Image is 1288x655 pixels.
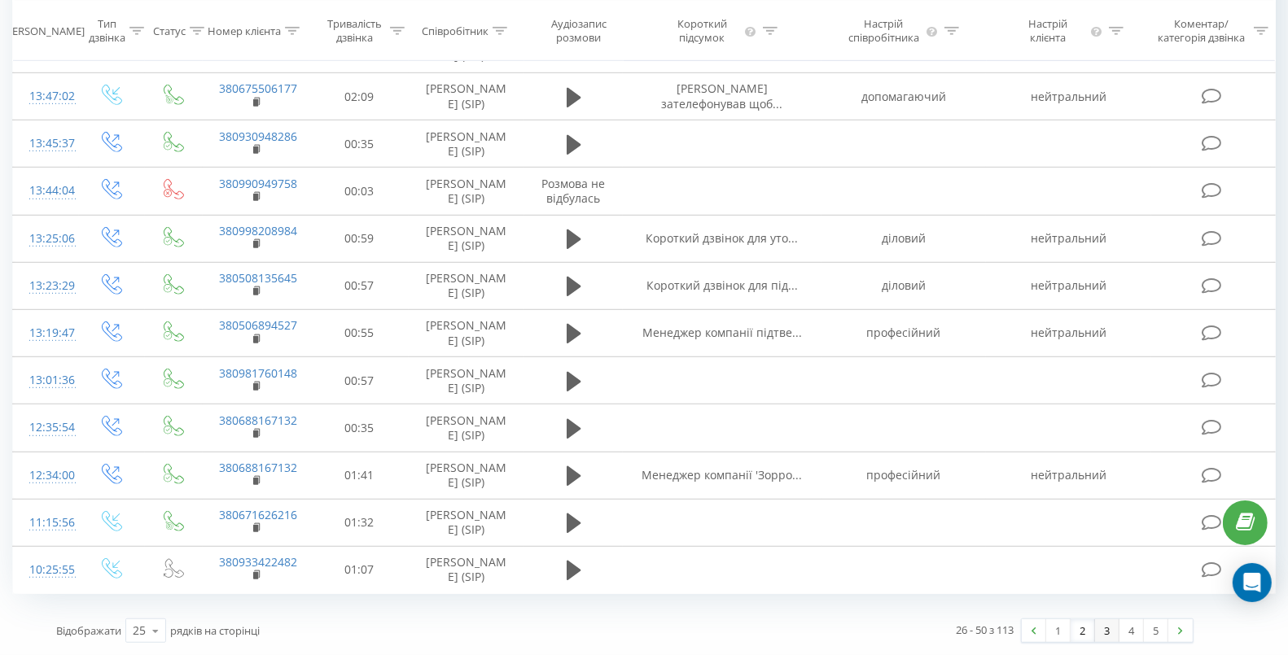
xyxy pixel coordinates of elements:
[821,452,987,499] td: професійний
[664,17,742,45] div: Короткий підсумок
[309,404,409,452] td: 00:35
[821,73,987,120] td: допомагаючий
[646,277,798,293] span: Короткий дзвінок для під...
[1071,619,1095,642] a: 2
[542,176,606,206] span: Розмова не відбулась
[219,317,297,333] a: 380506894527
[29,128,63,159] div: 13:45:37
[133,622,146,639] div: 25
[642,325,802,340] span: Менеджер компанії підтве...
[1119,619,1144,642] a: 4
[986,309,1151,356] td: нейтральний
[2,24,85,37] div: [PERSON_NAME]
[29,460,63,491] div: 12:34:00
[1095,619,1119,642] a: 3
[409,262,524,309] td: [PERSON_NAME] (SIP)
[219,176,297,191] a: 380990949758
[170,623,260,638] span: рядків на сторінці
[219,460,297,475] a: 380688167132
[309,546,409,593] td: 01:07
[1144,619,1168,642] a: 5
[986,73,1151,120] td: нейтральний
[29,554,63,586] div: 10:25:55
[986,215,1151,262] td: нейтральний
[324,17,386,45] div: Тривалість дзвінка
[409,357,524,404] td: [PERSON_NAME] (SIP)
[29,412,63,443] div: 12:35:54
[821,215,987,262] td: діловий
[646,230,798,246] span: Короткий дзвінок для уто...
[821,309,987,356] td: професійний
[309,309,409,356] td: 00:55
[845,17,923,45] div: Настрій співробітника
[539,17,620,45] div: Аудіозапис розмови
[986,452,1151,499] td: нейтральний
[89,17,125,45] div: Тип дзвінка
[219,223,297,238] a: 380998208984
[956,622,1014,638] div: 26 - 50 з 113
[309,120,409,168] td: 00:35
[409,546,524,593] td: [PERSON_NAME] (SIP)
[309,168,409,215] td: 00:03
[29,81,63,112] div: 13:47:02
[219,129,297,144] a: 380930948286
[661,81,782,111] span: [PERSON_NAME] зателефонував щоб...
[986,262,1151,309] td: нейтральний
[29,507,63,539] div: 11:15:56
[29,175,63,207] div: 13:44:04
[219,507,297,522] a: 380671626216
[409,499,524,546] td: [PERSON_NAME] (SIP)
[219,270,297,286] a: 380508135645
[309,452,409,499] td: 01:41
[821,262,987,309] td: діловий
[29,317,63,349] div: 13:19:47
[29,365,63,396] div: 13:01:36
[409,120,524,168] td: [PERSON_NAME] (SIP)
[29,223,63,255] div: 13:25:06
[409,452,524,499] td: [PERSON_NAME] (SIP)
[1046,619,1071,642] a: 1
[153,24,186,37] div: Статус
[219,365,297,381] a: 380981760148
[309,215,409,262] td: 00:59
[219,554,297,570] a: 380933422482
[29,270,63,302] div: 13:23:29
[309,262,409,309] td: 00:57
[1233,563,1272,602] div: Open Intercom Messenger
[422,24,488,37] div: Співробітник
[309,73,409,120] td: 02:09
[409,215,524,262] td: [PERSON_NAME] (SIP)
[219,413,297,428] a: 380688167132
[219,81,297,96] a: 380675506177
[1010,17,1085,45] div: Настрій клієнта
[409,404,524,452] td: [PERSON_NAME] (SIP)
[409,309,524,356] td: [PERSON_NAME] (SIP)
[208,24,281,37] div: Номер клієнта
[309,499,409,546] td: 01:32
[1154,17,1250,45] div: Коментар/категорія дзвінка
[642,467,802,483] span: Менеджер компанії 'Зорро...
[409,73,524,120] td: [PERSON_NAME] (SIP)
[309,357,409,404] td: 00:57
[409,168,524,215] td: [PERSON_NAME] (SIP)
[56,623,121,638] span: Відображати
